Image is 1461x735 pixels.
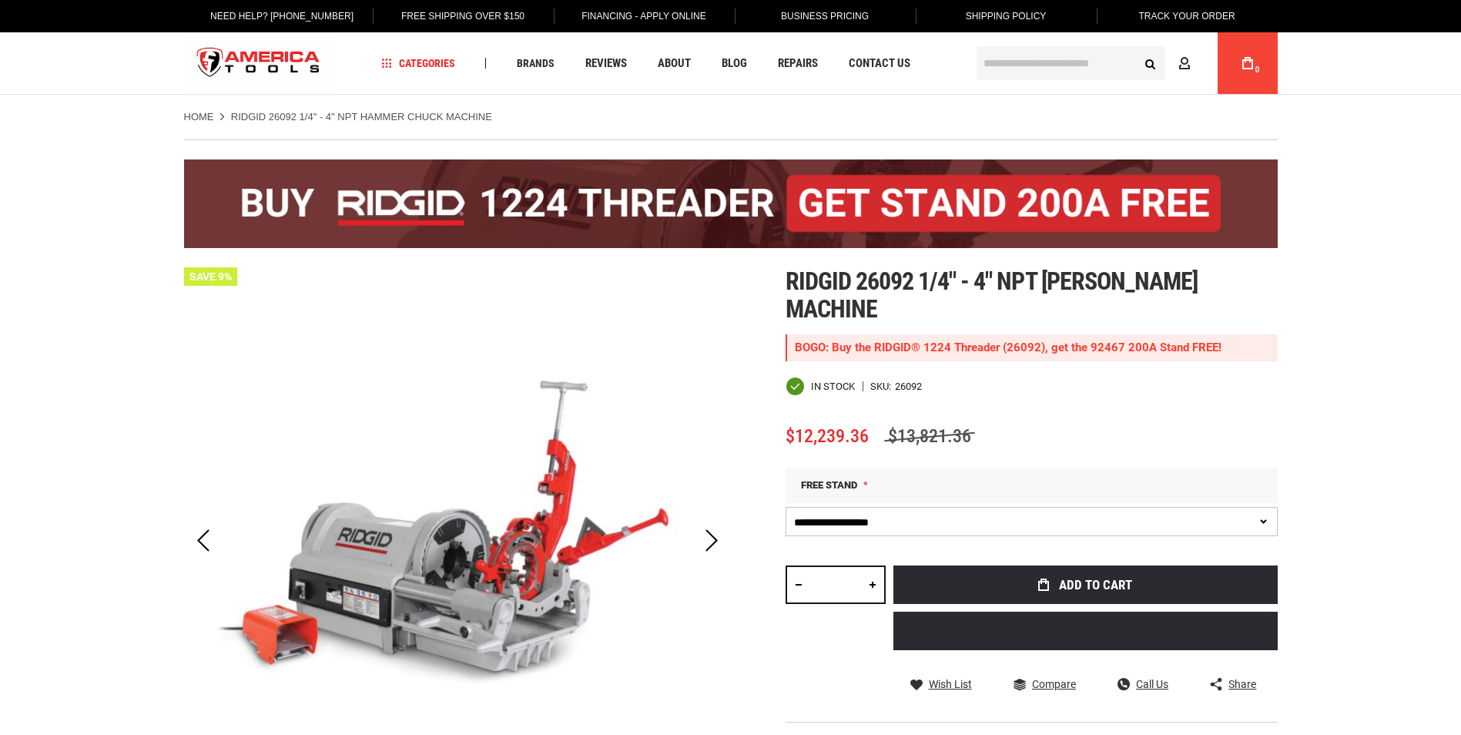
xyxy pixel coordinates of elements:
div: BOGO: Buy the RIDGID® 1224 Threader (26092), get the 92467 200A Stand FREE! [786,334,1278,361]
span: Call Us [1136,679,1168,690]
span: Shipping Policy [966,11,1047,22]
span: 0 [1255,65,1260,74]
span: Add to Cart [1059,579,1132,592]
a: About [651,53,698,74]
span: Contact Us [849,58,910,69]
span: Categories [381,58,455,69]
a: Brands [510,53,561,74]
a: Call Us [1118,677,1168,691]
a: Blog [715,53,754,74]
span: $13,821.36 [884,425,975,447]
a: Reviews [578,53,634,74]
strong: RIDGID 26092 1/4" - 4" NPT HAMMER CHUCK MACHINE [231,111,492,123]
span: Free Stand [801,479,857,491]
strong: SKU [870,381,895,391]
button: Search [1136,49,1165,78]
a: Home [184,110,214,124]
span: $12,239.36 [786,425,869,447]
span: Compare [1032,679,1076,690]
a: Repairs [771,53,825,74]
span: Brands [517,58,555,69]
span: Blog [722,58,747,69]
a: store logo [184,35,333,92]
img: BOGO: Buy the RIDGID® 1224 Threader (26092), get the 92467 200A Stand FREE! [184,159,1278,248]
span: In stock [811,381,855,391]
a: Categories [374,53,462,74]
a: Contact Us [842,53,917,74]
span: Repairs [778,58,818,69]
button: Add to Cart [893,566,1278,604]
div: 26092 [895,381,922,391]
span: Share [1228,679,1256,690]
a: Wish List [910,677,972,691]
span: Reviews [585,58,627,69]
div: Availability [786,377,855,396]
span: Ridgid 26092 1/4" - 4" npt [PERSON_NAME] machine [786,267,1198,324]
span: About [658,58,691,69]
img: America Tools [184,35,333,92]
a: Compare [1014,677,1076,691]
span: Wish List [929,679,972,690]
a: 0 [1233,32,1262,94]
